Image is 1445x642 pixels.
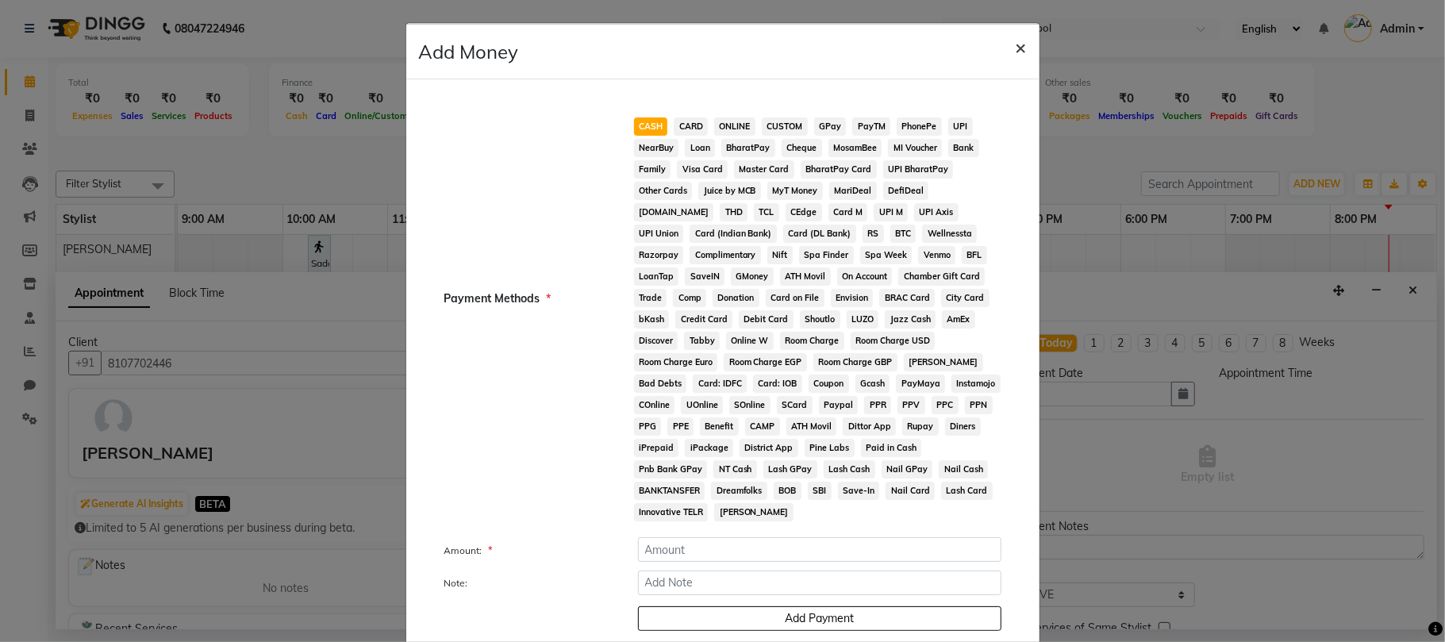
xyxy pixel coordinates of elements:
[731,267,774,286] span: GMoney
[1003,25,1040,69] button: Close
[713,289,759,307] span: Donation
[824,460,875,479] span: Lash Cash
[874,203,908,221] span: UPI M
[774,482,801,500] span: BOB
[851,332,936,350] span: Room Charge USD
[763,460,817,479] span: Lash GPay
[941,482,993,500] span: Lash Card
[634,182,693,200] span: Other Cards
[432,576,626,590] label: Note:
[711,482,767,500] span: Dreamfolks
[667,417,694,436] span: PPE
[713,460,757,479] span: NT Cash
[681,396,723,414] span: UOnline
[674,117,708,136] span: CARD
[766,289,824,307] span: Card on File
[767,246,793,264] span: Nift
[634,375,687,393] span: Bad Debts
[799,246,854,264] span: Spa Finder
[828,203,868,221] span: Card M
[685,267,724,286] span: SaveIN
[634,396,675,414] span: COnline
[700,417,739,436] span: Benefit
[838,482,880,500] span: Save-In
[852,117,890,136] span: PayTM
[677,160,728,179] span: Visa Card
[634,482,705,500] span: BANKTANSFER
[634,460,708,479] span: Pnb Bank GPay
[634,332,678,350] span: Discover
[902,417,939,436] span: Rupay
[634,160,671,179] span: Family
[882,460,933,479] span: Nail GPay
[914,203,959,221] span: UPI Axis
[634,503,709,521] span: Innovative TELR
[782,139,822,157] span: Cheque
[890,225,917,243] span: BTC
[939,460,988,479] span: Nail Cash
[945,417,981,436] span: Diners
[714,503,794,521] span: [PERSON_NAME]
[863,225,884,243] span: RS
[783,225,856,243] span: Card (DL Bank)
[898,267,985,286] span: Chamber Gift Card
[675,310,732,329] span: Credit Card
[444,290,551,307] span: Payment Methods
[948,117,973,136] span: UPI
[634,310,670,329] span: bKash
[932,396,959,414] span: PPC
[698,182,761,200] span: Juice by MCB
[800,310,840,329] span: Shoutlo
[419,37,519,66] h4: Add Money
[634,439,679,457] span: iPrepaid
[638,571,1001,595] input: Add Note
[941,289,990,307] span: City Card
[685,139,715,157] span: Loan
[634,289,667,307] span: Trade
[813,353,897,371] span: Room Charge GBP
[634,117,668,136] span: CASH
[777,396,813,414] span: SCard
[843,417,896,436] span: Dittor App
[693,375,747,393] span: Card: IDFC
[780,267,831,286] span: ATH Movil
[721,139,775,157] span: BharatPay
[726,332,774,350] span: Online W
[690,246,761,264] span: Complimentary
[922,225,977,243] span: Wellnessta
[729,396,771,414] span: SOnline
[861,439,922,457] span: Paid in Cash
[948,139,979,157] span: Bank
[685,439,733,457] span: iPackage
[767,182,823,200] span: MyT Money
[745,417,780,436] span: CAMP
[634,203,714,221] span: [DOMAIN_NAME]
[753,375,802,393] span: Card: IOB
[886,482,935,500] span: Nail Card
[828,139,882,157] span: MosamBee
[638,537,1001,562] input: Amount
[837,267,893,286] span: On Account
[1016,35,1027,59] span: ×
[814,117,847,136] span: GPay
[888,139,942,157] span: MI Voucher
[904,353,983,371] span: [PERSON_NAME]
[808,482,832,500] span: SBI
[786,203,822,221] span: CEdge
[962,246,987,264] span: BFL
[897,117,942,136] span: PhonePe
[896,375,945,393] span: PayMaya
[780,332,844,350] span: Room Charge
[809,375,849,393] span: Coupon
[754,203,779,221] span: TCL
[805,439,855,457] span: Pine Labs
[634,139,679,157] span: NearBuy
[634,225,684,243] span: UPI Union
[634,246,684,264] span: Razorpay
[831,289,874,307] span: Envision
[634,267,679,286] span: LoanTap
[951,375,1001,393] span: Instamojo
[673,289,706,307] span: Comp
[897,396,925,414] span: PPV
[786,417,837,436] span: ATH Movil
